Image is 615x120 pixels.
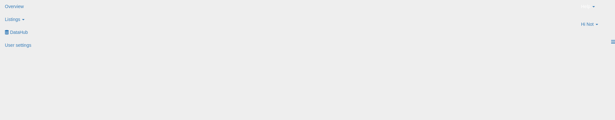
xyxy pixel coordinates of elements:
span: Listings [5,17,20,22]
span: Help [581,3,590,10]
span: Hi Not [581,21,594,27]
span: Overview [5,4,24,9]
a: Hi Not [576,18,615,35]
span: DataHub [10,30,28,35]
